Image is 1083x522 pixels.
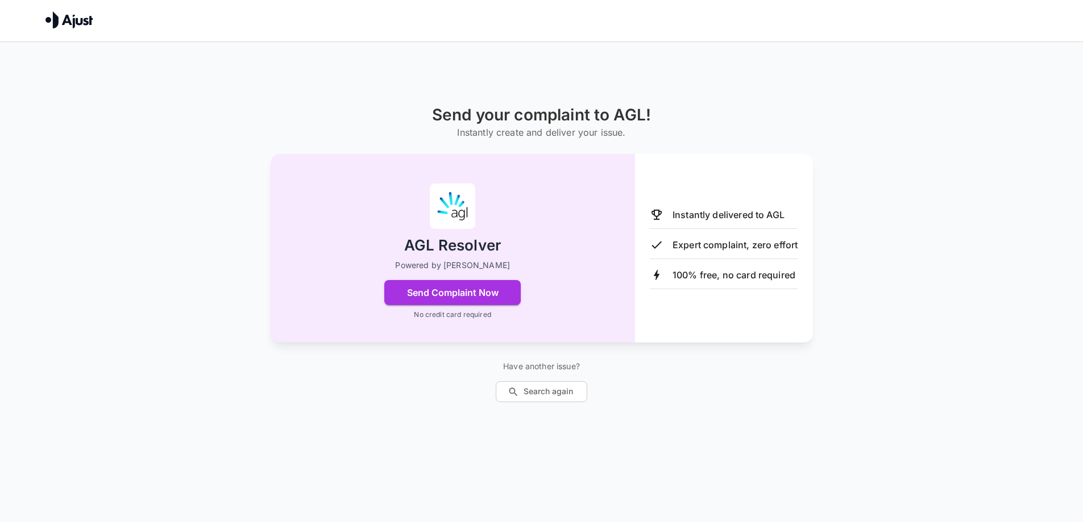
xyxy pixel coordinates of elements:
[496,381,587,402] button: Search again
[414,310,491,320] p: No credit card required
[496,361,587,372] p: Have another issue?
[430,183,475,229] img: AGL
[673,268,795,282] p: 100% free, no card required
[404,236,501,256] h2: AGL Resolver
[384,280,521,305] button: Send Complaint Now
[395,260,510,271] p: Powered by [PERSON_NAME]
[432,106,651,124] h1: Send your complaint to AGL!
[673,238,798,252] p: Expert complaint, zero effort
[45,11,93,28] img: Ajust
[432,124,651,140] h6: Instantly create and deliver your issue.
[673,208,785,222] p: Instantly delivered to AGL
